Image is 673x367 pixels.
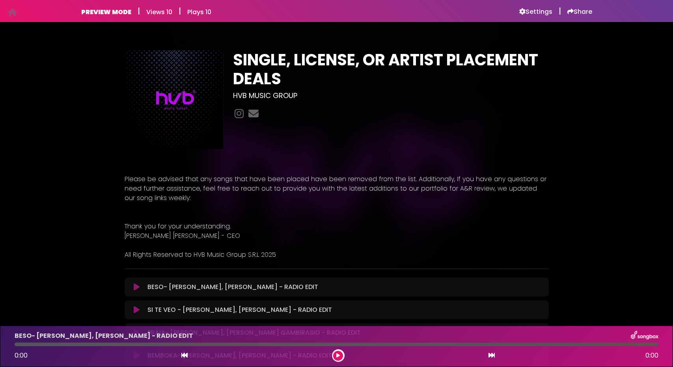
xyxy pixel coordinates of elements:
h6: PREVIEW MODE [81,8,131,16]
p: Thank you for your understanding. [125,222,549,231]
h5: | [138,6,140,16]
p: BESO- [PERSON_NAME], [PERSON_NAME] - RADIO EDIT [147,282,318,292]
p: Please be advised that any songs that have been placed have been removed from the list. Additiona... [125,174,549,203]
a: Share [567,8,592,16]
h5: | [179,6,181,16]
span: 0:00 [645,351,658,360]
p: [PERSON_NAME] [PERSON_NAME] - CEO [125,231,549,241]
img: songbox-logo-white.png [631,331,658,341]
h6: Plays 10 [187,8,211,16]
p: All Rights Reserved to HVB Music Group S.R.L 2025 [125,250,549,259]
h1: SINGLE, LICENSE, OR ARTIST PLACEMENT DEALS [233,50,549,88]
img: ECJrYCpsQLOSUcl9Yvpd [125,50,224,149]
h3: HVB MUSIC GROUP [233,91,549,100]
p: BESO- [PERSON_NAME], [PERSON_NAME] - RADIO EDIT [15,331,193,341]
p: SI TE VEO - [PERSON_NAME], [PERSON_NAME] - RADIO EDIT [147,305,332,315]
h5: | [559,6,561,16]
a: Settings [519,8,552,16]
span: 0:00 [15,351,28,360]
h6: Views 10 [146,8,172,16]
